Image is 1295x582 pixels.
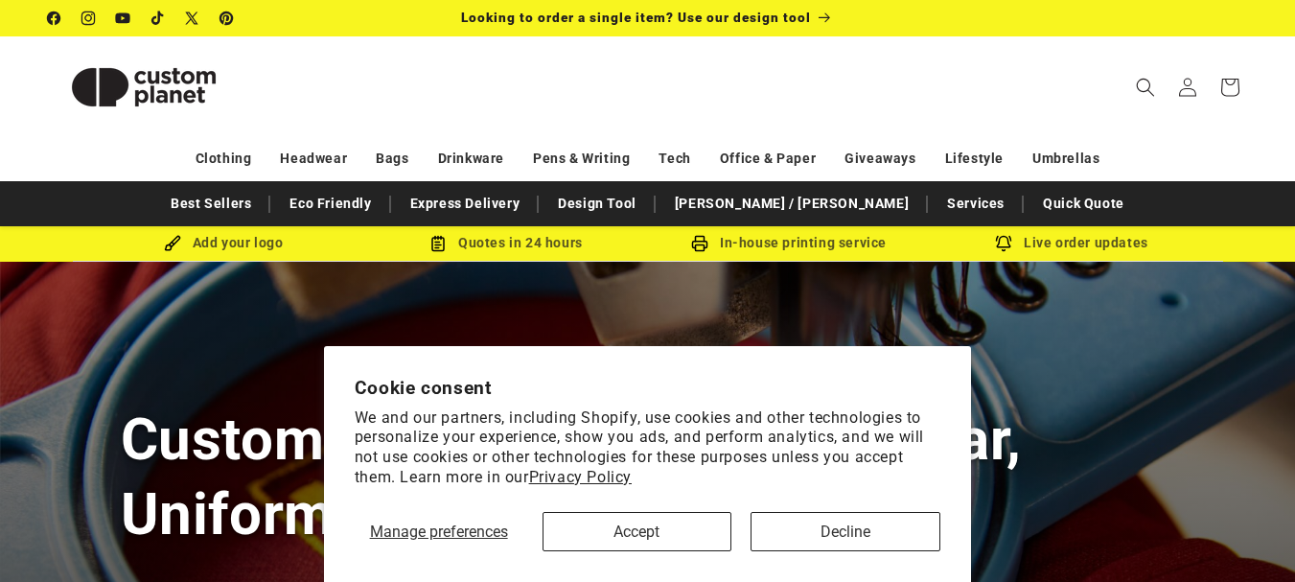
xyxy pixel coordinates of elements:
[461,10,811,25] span: Looking to order a single item? Use our design tool
[280,142,347,175] a: Headwear
[1124,66,1167,108] summary: Search
[529,468,632,486] a: Privacy Policy
[543,512,732,551] button: Accept
[995,235,1012,252] img: Order updates
[1033,187,1134,221] a: Quick Quote
[937,187,1014,221] a: Services
[429,235,447,252] img: Order Updates Icon
[365,231,648,255] div: Quotes in 24 hours
[1032,142,1099,175] a: Umbrellas
[280,187,381,221] a: Eco Friendly
[665,187,918,221] a: [PERSON_NAME] / [PERSON_NAME]
[844,142,915,175] a: Giveaways
[121,403,1175,550] h1: Custom Embroidery for Workwear, Uniforms & Sportswear
[1199,490,1295,582] iframe: Chat Widget
[548,187,646,221] a: Design Tool
[82,231,365,255] div: Add your logo
[355,512,523,551] button: Manage preferences
[370,523,508,541] span: Manage preferences
[945,142,1004,175] a: Lifestyle
[161,187,261,221] a: Best Sellers
[438,142,504,175] a: Drinkware
[533,142,630,175] a: Pens & Writing
[931,231,1214,255] div: Live order updates
[41,36,247,137] a: Custom Planet
[48,44,240,130] img: Custom Planet
[401,187,530,221] a: Express Delivery
[355,408,941,488] p: We and our partners, including Shopify, use cookies and other technologies to personalize your ex...
[659,142,690,175] a: Tech
[355,377,941,399] h2: Cookie consent
[196,142,252,175] a: Clothing
[751,512,940,551] button: Decline
[648,231,931,255] div: In-house printing service
[376,142,408,175] a: Bags
[720,142,816,175] a: Office & Paper
[164,235,181,252] img: Brush Icon
[691,235,708,252] img: In-house printing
